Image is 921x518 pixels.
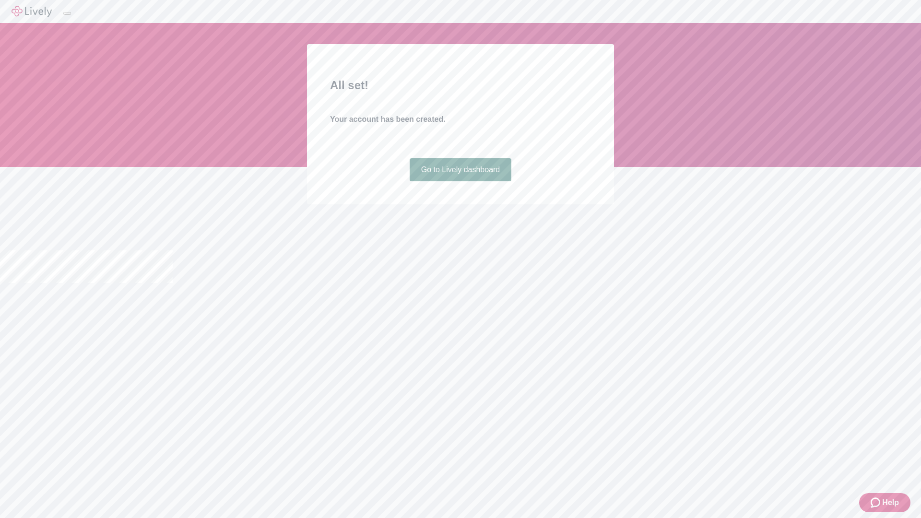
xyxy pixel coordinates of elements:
[882,497,899,508] span: Help
[859,493,910,512] button: Zendesk support iconHelp
[410,158,512,181] a: Go to Lively dashboard
[330,114,591,125] h4: Your account has been created.
[12,6,52,17] img: Lively
[330,77,591,94] h2: All set!
[871,497,882,508] svg: Zendesk support icon
[63,12,71,15] button: Log out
